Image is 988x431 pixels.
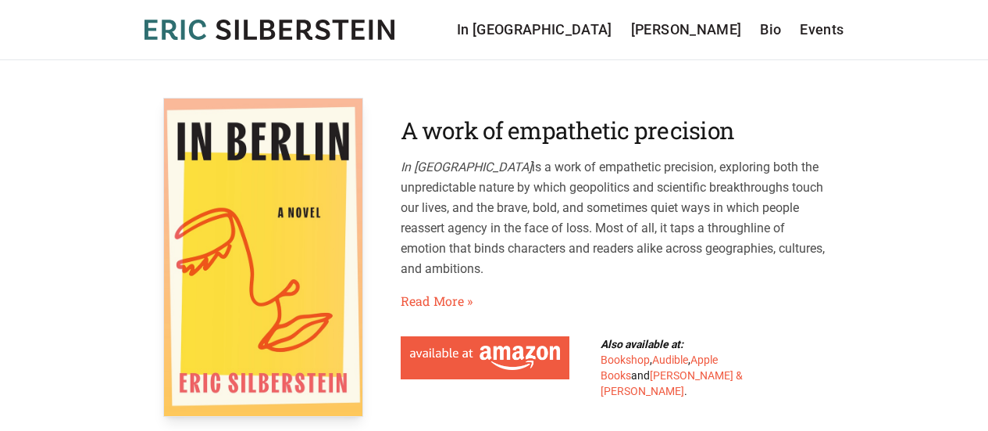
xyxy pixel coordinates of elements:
a: In [GEOGRAPHIC_DATA] [457,19,612,41]
a: Audible [652,354,688,366]
span: » [467,292,473,311]
a: Bookshop [601,354,650,366]
img: In Berlin [163,98,363,417]
a: Available at Amazon [401,336,569,379]
div: , , and . [601,336,763,399]
img: Available at Amazon [410,346,560,370]
a: Events [800,19,844,41]
a: [PERSON_NAME] [631,19,742,41]
b: Also available at: [601,338,683,350]
h2: A work of empathetic precision [401,117,826,145]
em: In [GEOGRAPHIC_DATA] [401,160,532,174]
a: Read More» [401,292,473,311]
p: is a work of empathetic precision, exploring both the unpredictable nature by which geopolitics a... [401,157,826,279]
a: Apple Books [601,354,718,382]
a: Bio [760,19,781,41]
a: [PERSON_NAME] & [PERSON_NAME] [601,369,743,397]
